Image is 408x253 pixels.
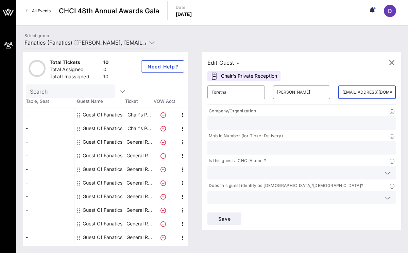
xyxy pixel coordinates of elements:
[50,59,101,67] div: Total Tickets
[59,6,159,16] span: CHCI 48th Annual Awards Gala
[83,149,122,162] div: Guest Of Fanatics
[50,73,101,82] div: Total Unassigned
[103,66,109,75] div: 0
[22,5,55,16] a: All Events
[125,203,153,217] p: General R…
[74,98,125,105] span: Guest Name
[176,4,192,11] p: Date
[152,98,176,105] span: VOW Acct
[125,231,153,244] p: General R…
[32,8,51,13] span: All Events
[207,108,256,115] p: Company/Organization
[125,108,153,122] p: Chair's P…
[23,98,74,105] span: Table, Seat
[207,157,266,164] p: Is this guest a CHCI Alumni?
[83,108,122,122] div: Guest Of Fanatics
[23,122,74,135] div: -
[23,135,74,149] div: -
[23,190,74,203] div: -
[211,87,261,98] input: First Name*
[23,162,74,176] div: -
[103,59,109,67] div: 10
[141,60,184,73] button: Need Help?
[125,98,152,105] span: Ticket
[342,87,392,98] input: Email*
[83,162,122,176] div: Guest Of Fanatics
[24,33,49,38] label: Select group
[23,108,74,122] div: -
[103,73,109,82] div: 10
[125,190,153,203] p: General R…
[125,122,153,135] p: Chair's P…
[83,190,122,203] div: Guest Of Fanatics
[207,207,250,214] p: Dietary Restrictions
[83,122,122,135] div: Guest Of Fanatics
[23,203,74,217] div: -
[125,135,153,149] p: General R…
[207,71,280,81] div: Chair's Private Reception
[23,231,74,244] div: -
[277,87,326,98] input: Last Name*
[176,11,192,18] p: [DATE]
[125,149,153,162] p: General R…
[388,7,392,14] span: D
[384,5,396,17] div: D
[147,64,178,69] span: Need Help?
[83,231,122,244] div: Guest Of Fanatics
[207,182,363,189] p: Does this guest identify as [DEMOGRAPHIC_DATA]/[DEMOGRAPHIC_DATA]?
[23,176,74,190] div: -
[83,217,122,231] div: Guest Of Fanatics
[125,162,153,176] p: General R…
[237,61,239,66] span: -
[50,66,101,75] div: Total Assigned
[207,212,241,225] button: Save
[83,135,122,149] div: Guest Of Fanatics
[213,216,236,222] span: Save
[23,149,74,162] div: -
[83,203,122,217] div: Guest Of Fanatics
[125,176,153,190] p: General R…
[83,176,122,190] div: Guest Of Fanatics
[23,217,74,231] div: -
[207,132,283,140] p: Mobile Number (for Ticket Delivery)
[207,58,239,67] div: Edit Guest
[125,217,153,231] p: General R…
